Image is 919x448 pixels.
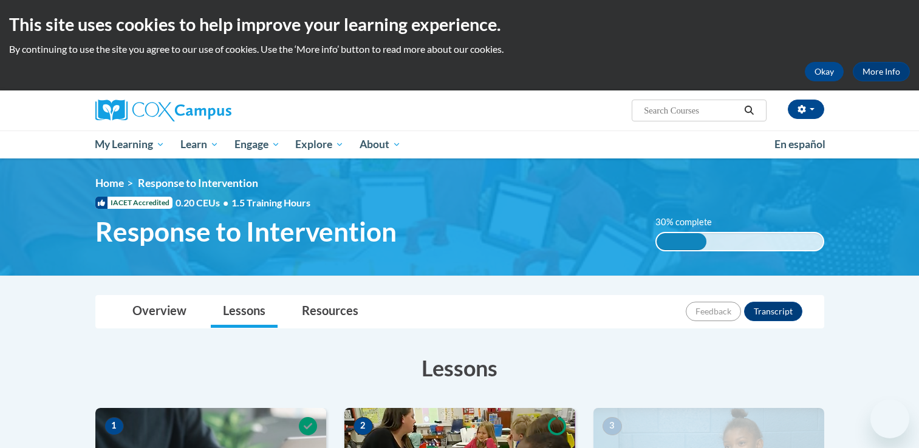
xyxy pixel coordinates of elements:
[95,177,124,189] a: Home
[9,42,910,56] p: By continuing to use the site you agree to our use of cookies. Use the ‘More info’ button to read...
[767,132,833,157] a: En español
[352,131,409,158] a: About
[360,137,401,152] span: About
[870,399,909,438] iframe: Button to launch messaging window
[231,197,310,208] span: 1.5 Training Hours
[138,177,258,189] span: Response to Intervention
[287,131,352,158] a: Explore
[686,302,741,321] button: Feedback
[176,196,231,209] span: 0.20 CEUs
[95,197,173,209] span: IACET Accredited
[788,100,824,119] button: Account Settings
[95,137,165,152] span: My Learning
[603,417,622,435] span: 3
[104,417,124,435] span: 1
[95,353,824,383] h3: Lessons
[744,302,802,321] button: Transcript
[87,131,173,158] a: My Learning
[295,137,344,152] span: Explore
[290,296,371,328] a: Resources
[77,131,842,158] div: Main menu
[655,216,725,229] label: 30% complete
[211,296,278,328] a: Lessons
[173,131,227,158] a: Learn
[120,296,199,328] a: Overview
[95,216,397,248] span: Response to Intervention
[227,131,288,158] a: Engage
[643,103,740,118] input: Search Courses
[180,137,219,152] span: Learn
[657,233,706,250] div: 30% complete
[234,137,280,152] span: Engage
[95,100,231,121] img: Cox Campus
[354,417,373,435] span: 2
[805,62,844,81] button: Okay
[740,103,758,118] button: Search
[95,100,326,121] a: Cox Campus
[853,62,910,81] a: More Info
[9,12,910,36] h2: This site uses cookies to help improve your learning experience.
[774,138,825,151] span: En español
[223,197,228,208] span: •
